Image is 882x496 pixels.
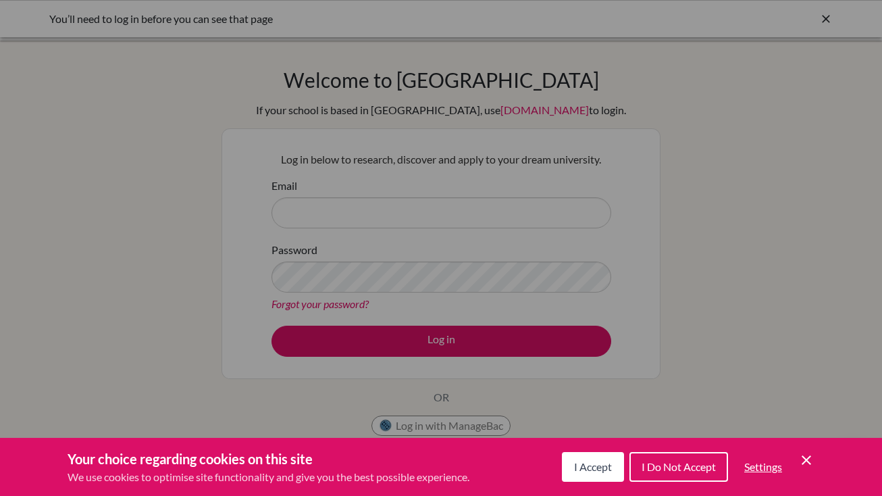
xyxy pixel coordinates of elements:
[574,460,612,473] span: I Accept
[68,469,469,485] p: We use cookies to optimise site functionality and give you the best possible experience.
[629,452,728,482] button: I Do Not Accept
[798,452,814,468] button: Save and close
[68,449,469,469] h3: Your choice regarding cookies on this site
[562,452,624,482] button: I Accept
[744,460,782,473] span: Settings
[642,460,716,473] span: I Do Not Accept
[733,453,793,480] button: Settings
